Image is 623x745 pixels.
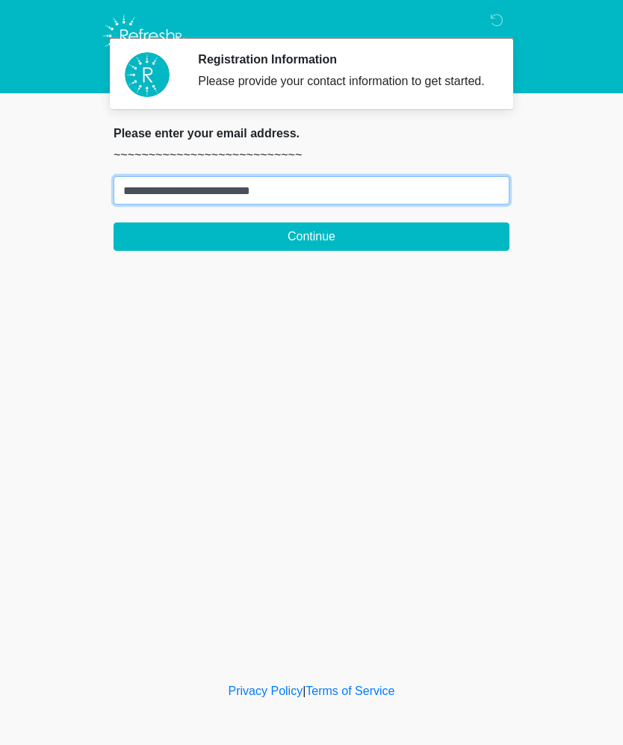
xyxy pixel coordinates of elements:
button: Continue [114,222,509,251]
a: Terms of Service [306,685,394,697]
img: Agent Avatar [125,52,170,97]
a: | [303,685,306,697]
img: Refresh RX Logo [99,11,189,60]
p: ~~~~~~~~~~~~~~~~~~~~~~~~~~~ [114,146,509,164]
h2: Please enter your email address. [114,126,509,140]
div: Please provide your contact information to get started. [198,72,487,90]
a: Privacy Policy [229,685,303,697]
